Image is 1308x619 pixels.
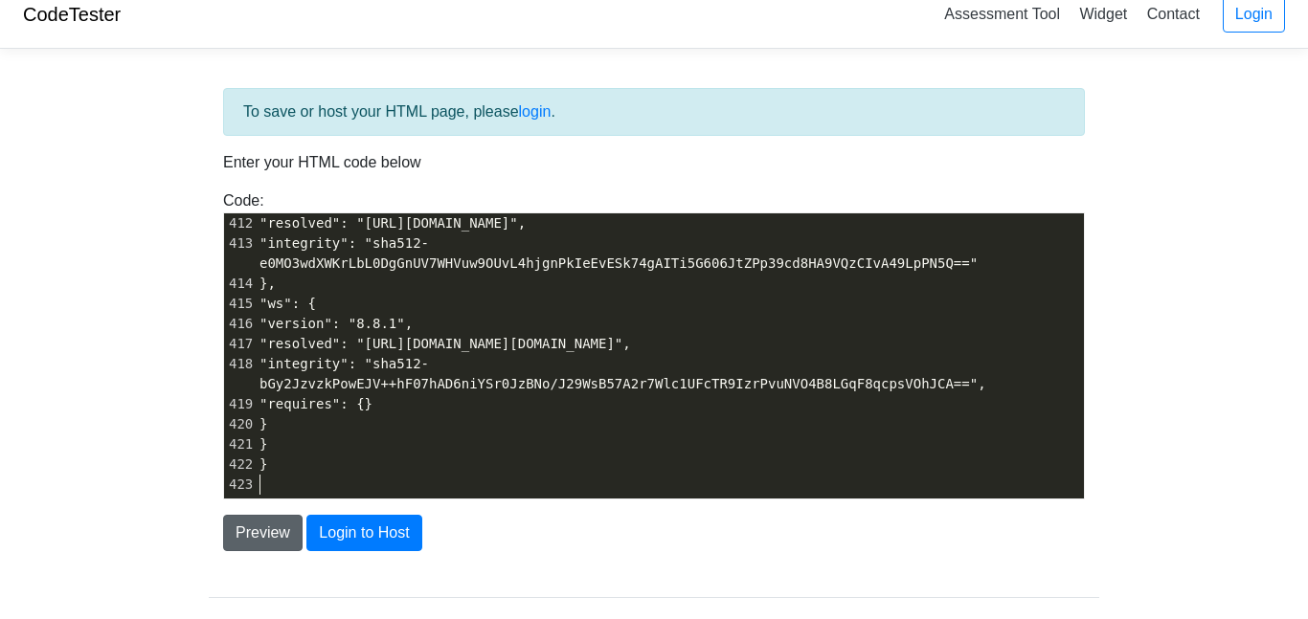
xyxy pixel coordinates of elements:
[224,213,256,233] div: 412
[223,515,303,551] button: Preview
[224,314,256,334] div: 416
[224,334,256,354] div: 417
[224,475,256,495] div: 423
[23,4,121,25] a: CodeTester
[306,515,421,551] button: Login to Host
[223,151,1085,174] p: Enter your HTML code below
[224,434,256,454] div: 421
[224,414,256,434] div: 420
[224,233,256,254] div: 413
[259,296,316,311] span: "ws": {
[259,456,268,472] span: }
[224,294,256,314] div: 415
[224,274,256,294] div: 414
[224,454,256,475] div: 422
[209,189,1099,499] div: Code:
[224,394,256,414] div: 419
[223,88,1085,136] div: To save or host your HTML page, please .
[259,436,268,452] span: }
[259,396,372,411] span: "requires": {}
[224,354,256,374] div: 418
[519,103,552,120] a: login
[259,316,413,331] span: "version": "8.8.1",
[259,416,268,431] span: }
[259,336,631,351] span: "resolved": "[URL][DOMAIN_NAME][DOMAIN_NAME]",
[259,356,986,391] span: "integrity": "sha512-bGy2JzvzkPowEJV++hF07hAD6niYSr0JzBNo/J29WsB57A2r7Wlc1UFcTR9IzrPvuNVO4B8LGqF8...
[259,276,276,291] span: },
[259,215,526,231] span: "resolved": "[URL][DOMAIN_NAME]",
[259,235,978,271] span: "integrity": "sha512-e0MO3wdXWKrLbL0DgGnUV7WHVuw9OUvL4hjgnPkIeEvESk74gAITi5G606JtZPp39cd8HA9VQzCI...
